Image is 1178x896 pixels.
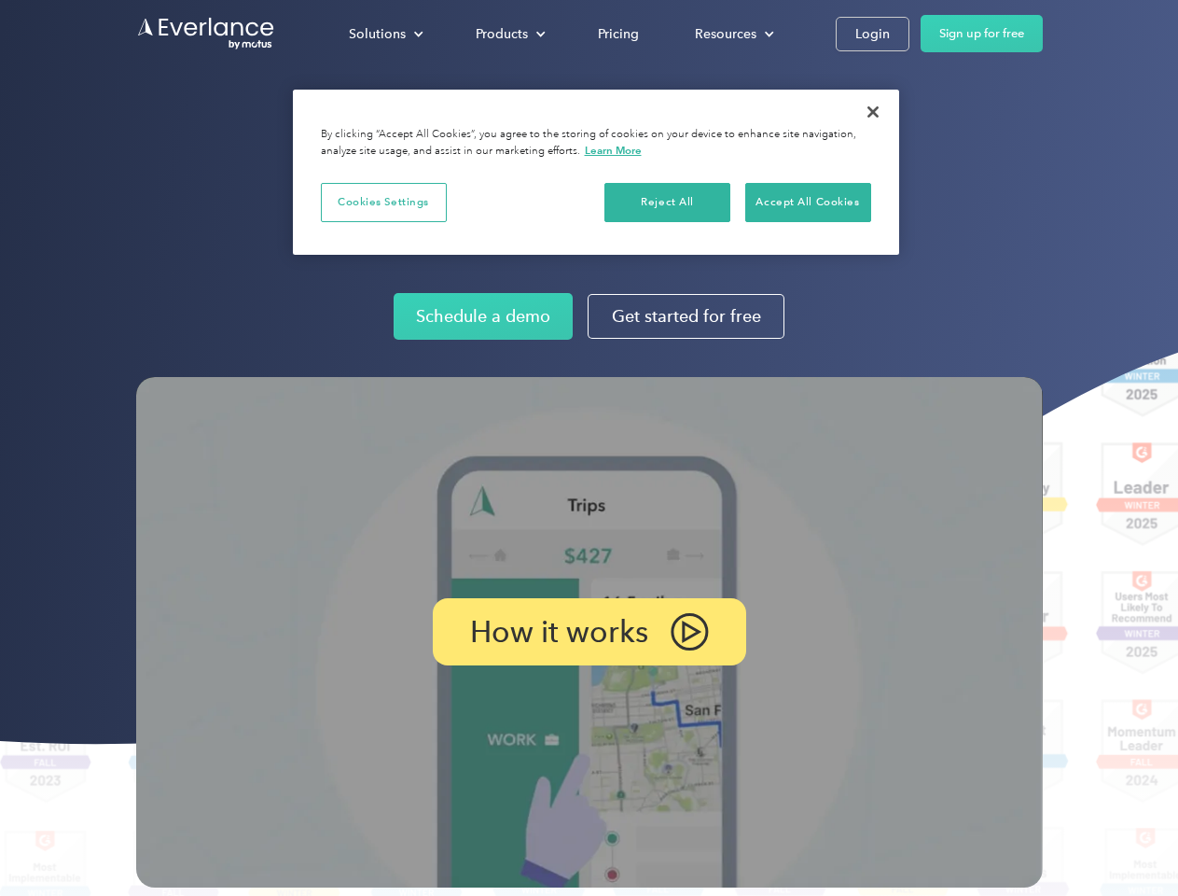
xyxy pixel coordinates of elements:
a: Schedule a demo [394,293,573,340]
p: How it works [470,621,648,643]
a: Pricing [579,18,658,50]
button: Close [852,91,894,133]
div: Solutions [349,22,406,46]
a: More information about your privacy, opens in a new tab [585,144,642,157]
div: Products [457,18,561,50]
input: Submit [137,111,231,150]
div: Solutions [330,18,438,50]
button: Reject All [604,183,730,222]
div: Cookie banner [293,90,899,255]
div: Resources [695,22,756,46]
div: By clicking “Accept All Cookies”, you agree to the storing of cookies on your device to enhance s... [321,127,871,160]
div: Resources [676,18,789,50]
a: Sign up for free [921,15,1043,52]
a: Go to homepage [136,16,276,51]
a: Get started for free [588,294,784,339]
div: Products [476,22,528,46]
div: Login [855,22,890,46]
button: Cookies Settings [321,183,447,222]
button: Accept All Cookies [745,183,871,222]
div: Privacy [293,90,899,255]
a: Login [836,17,909,51]
div: Pricing [598,22,639,46]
